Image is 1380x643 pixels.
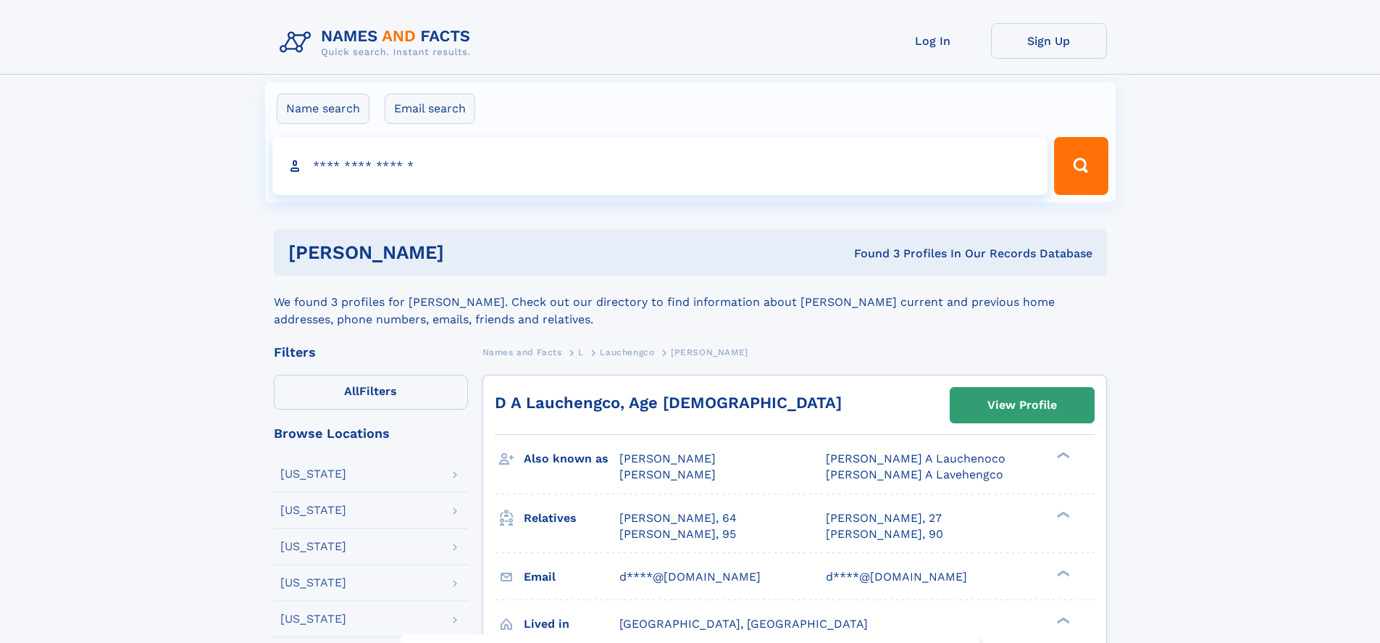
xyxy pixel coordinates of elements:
span: [PERSON_NAME] A Lauchenoco [826,452,1005,465]
span: L [578,347,584,357]
a: [PERSON_NAME], 90 [826,526,943,542]
button: Search Button [1054,137,1108,195]
span: Lauchengco [600,347,654,357]
h3: Relatives [524,506,619,531]
h1: [PERSON_NAME] [288,244,649,262]
div: ❯ [1053,615,1071,625]
div: [US_STATE] [280,541,346,552]
a: Names and Facts [482,343,562,361]
h3: Email [524,565,619,589]
a: [PERSON_NAME], 27 [826,510,942,526]
span: All [344,384,359,398]
a: Log In [875,23,991,59]
label: Email search [385,94,475,124]
div: View Profile [987,389,1057,422]
div: Found 3 Profiles In Our Records Database [649,246,1092,262]
span: [PERSON_NAME] [671,347,748,357]
div: [US_STATE] [280,468,346,480]
a: L [578,343,584,361]
a: [PERSON_NAME], 64 [619,510,737,526]
div: [US_STATE] [280,613,346,625]
div: ❯ [1053,451,1071,460]
div: [US_STATE] [280,577,346,589]
div: [US_STATE] [280,505,346,516]
div: Browse Locations [274,427,468,440]
div: Filters [274,346,468,359]
img: Logo Names and Facts [274,23,482,62]
h3: Also known as [524,447,619,471]
span: [PERSON_NAME] [619,468,716,481]
label: Filters [274,375,468,410]
a: D A Lauchengco, Age [DEMOGRAPHIC_DATA] [495,394,842,412]
span: [PERSON_NAME] [619,452,716,465]
div: ❯ [1053,568,1071,578]
div: ❯ [1053,510,1071,519]
label: Name search [277,94,369,124]
a: [PERSON_NAME], 95 [619,526,736,542]
span: [PERSON_NAME] A Lavehengco [826,468,1003,481]
a: Lauchengco [600,343,654,361]
a: View Profile [950,388,1094,423]
h3: Lived in [524,612,619,636]
div: We found 3 profiles for [PERSON_NAME]. Check out our directory to find information about [PERSON_... [274,276,1107,328]
input: search input [272,137,1048,195]
span: [GEOGRAPHIC_DATA], [GEOGRAPHIC_DATA] [619,617,868,631]
a: Sign Up [991,23,1107,59]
